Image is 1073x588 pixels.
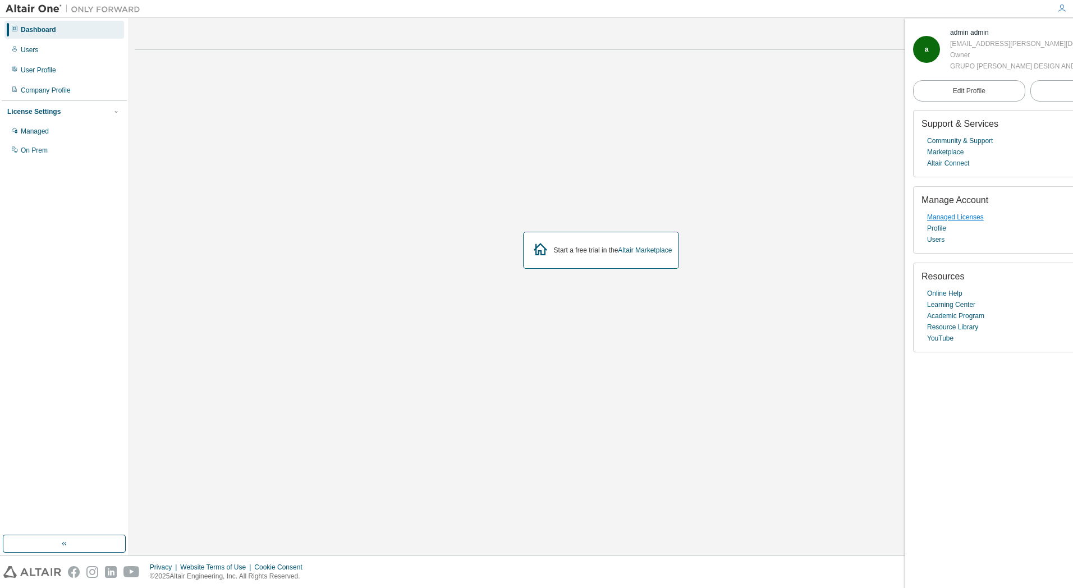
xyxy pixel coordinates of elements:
[150,572,309,581] p: © 2025 Altair Engineering, Inc. All Rights Reserved.
[927,321,978,333] a: Resource Library
[150,563,180,572] div: Privacy
[123,566,140,578] img: youtube.svg
[21,45,38,54] div: Users
[925,45,929,53] span: a
[21,127,49,136] div: Managed
[7,107,61,116] div: License Settings
[921,272,964,281] span: Resources
[3,566,61,578] img: altair_logo.svg
[913,80,1025,102] a: Edit Profile
[180,563,254,572] div: Website Terms of Use
[927,223,946,234] a: Profile
[618,246,672,254] a: Altair Marketplace
[21,86,71,95] div: Company Profile
[927,299,975,310] a: Learning Center
[21,146,48,155] div: On Prem
[927,310,984,321] a: Academic Program
[86,566,98,578] img: instagram.svg
[927,333,953,344] a: YouTube
[927,212,984,223] a: Managed Licenses
[927,288,962,299] a: Online Help
[927,146,964,158] a: Marketplace
[927,135,993,146] a: Community & Support
[953,86,985,95] span: Edit Profile
[254,563,309,572] div: Cookie Consent
[21,66,56,75] div: User Profile
[21,25,56,34] div: Dashboard
[927,234,944,245] a: Users
[105,566,117,578] img: linkedin.svg
[921,119,998,128] span: Support & Services
[68,566,80,578] img: facebook.svg
[921,195,988,205] span: Manage Account
[554,246,672,255] div: Start a free trial in the
[927,158,969,169] a: Altair Connect
[6,3,146,15] img: Altair One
